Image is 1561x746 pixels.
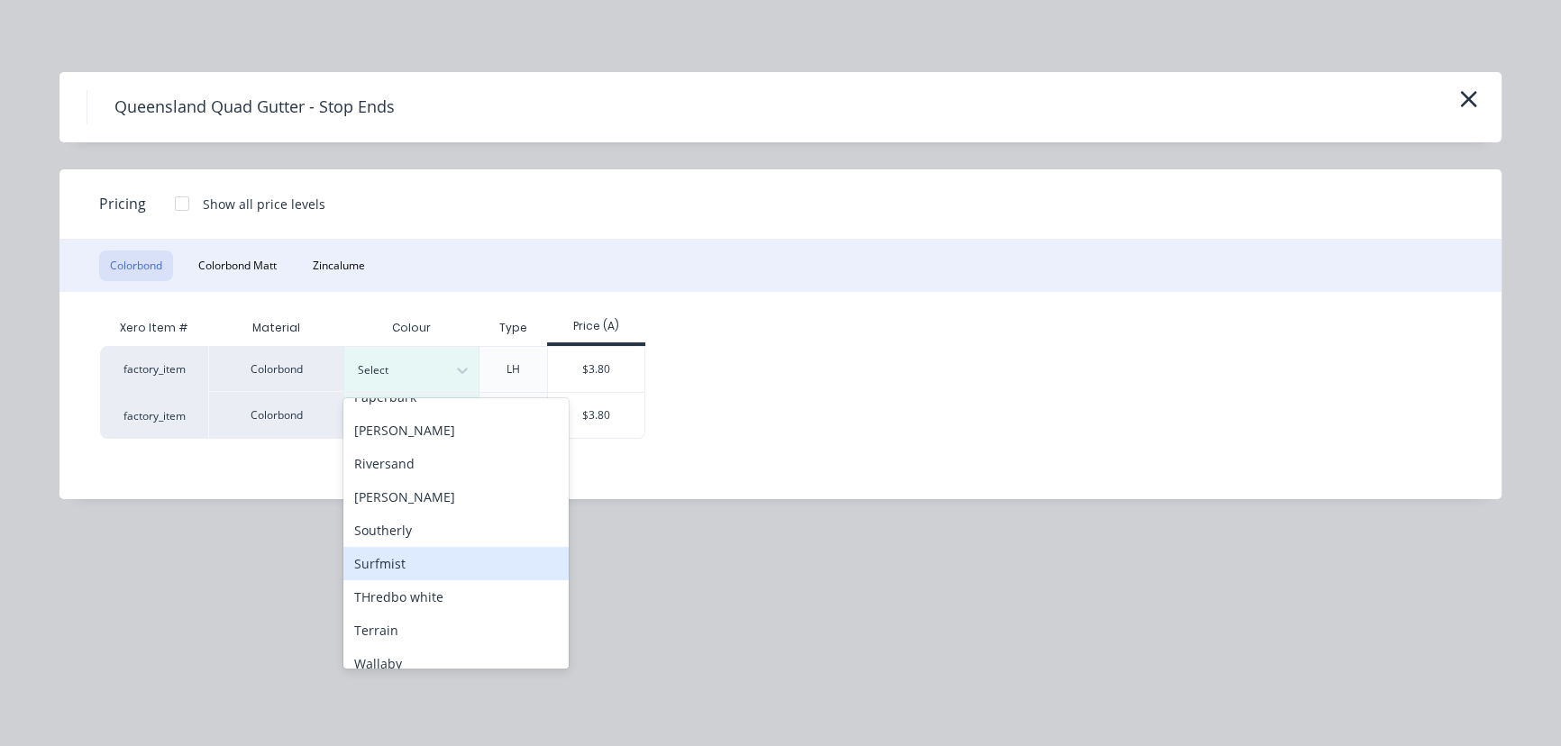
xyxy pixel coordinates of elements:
div: LH [507,361,520,378]
div: Surfmist [343,547,569,580]
div: THredbo white [343,580,569,614]
div: Show all price levels [203,195,325,214]
button: Colorbond [99,250,173,281]
div: Xero Item # [100,310,208,346]
button: Colorbond Matt [187,250,288,281]
div: Wallaby [343,647,569,680]
div: $3.80 [548,393,644,438]
div: Terrain [343,614,569,647]
span: Pricing [99,193,146,214]
div: Colorbond [208,346,343,392]
div: Riversand [343,447,569,480]
div: Price (A) [547,318,645,334]
button: Zincalume [302,250,376,281]
div: Type [485,305,542,350]
div: factory_item [100,392,208,439]
div: factory_item [100,346,208,392]
div: [PERSON_NAME] [343,480,569,514]
div: $3.80 [548,347,644,392]
div: Southerly [343,514,569,547]
div: [PERSON_NAME] [343,414,569,447]
h4: Queensland Quad Gutter - Stop Ends [87,90,422,124]
div: Colour [343,310,479,346]
div: Material [208,310,343,346]
div: Colorbond [208,392,343,439]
